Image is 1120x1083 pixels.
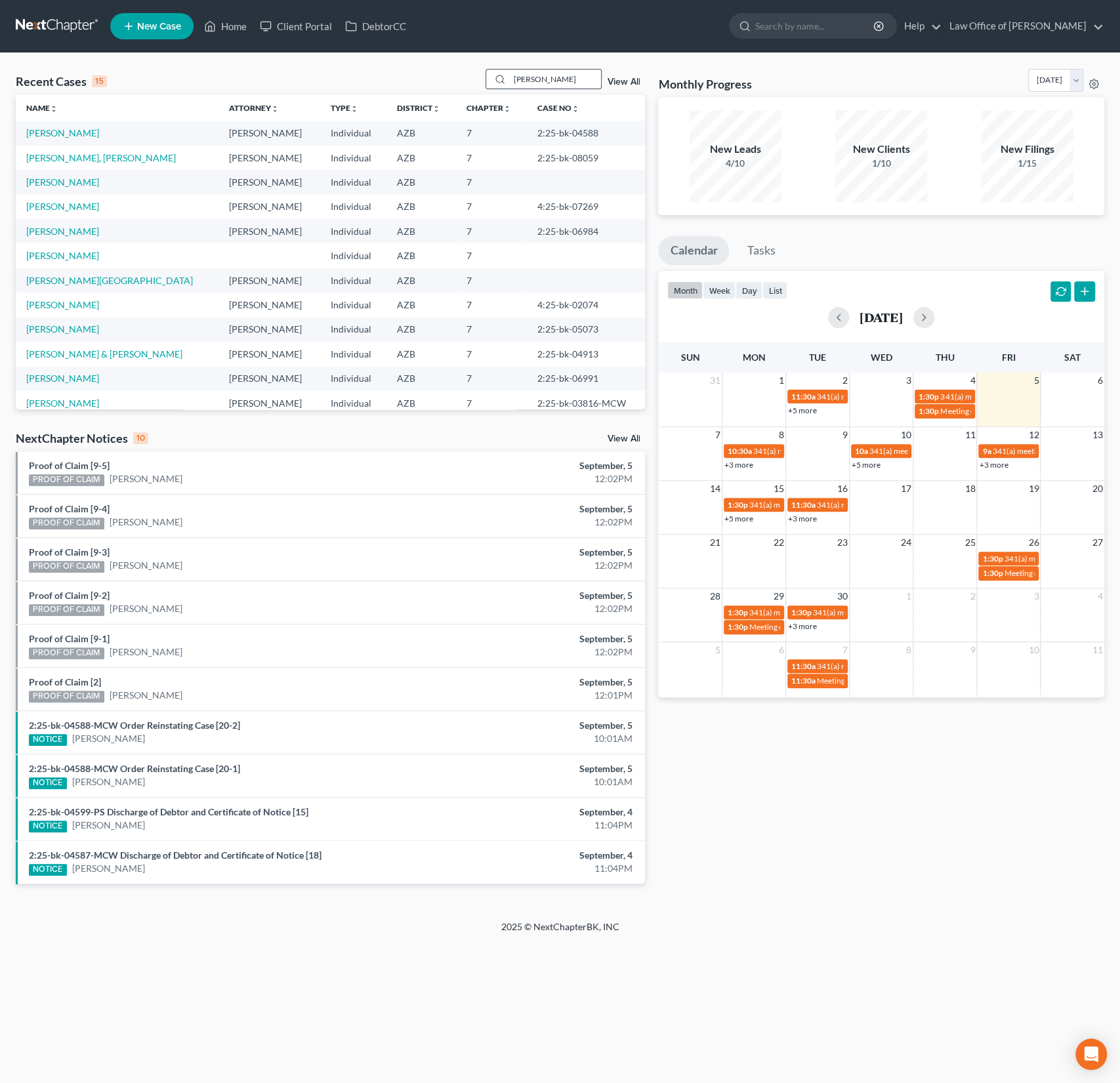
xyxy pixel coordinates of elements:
span: 17 [900,481,913,497]
span: 11:30a [791,661,816,671]
a: [PERSON_NAME] [72,819,145,832]
span: 1:30p [919,406,939,416]
td: 7 [456,268,527,293]
span: 1:30p [919,392,939,401]
span: Sat [1064,352,1081,363]
i: unfold_more [271,105,279,113]
div: PROOF OF CLAIM [29,647,104,659]
span: 9 [841,427,849,443]
span: Thu [936,352,955,363]
a: Home [197,14,253,38]
td: AZB [386,121,456,145]
h2: [DATE] [860,310,903,324]
td: [PERSON_NAME] [218,195,320,219]
div: Open Intercom Messenger [1075,1038,1107,1070]
a: [PERSON_NAME] [110,559,182,572]
span: 20 [1091,481,1104,497]
span: 28 [709,588,722,604]
div: September, 5 [440,719,632,732]
td: 2:25-bk-08059 [527,146,645,170]
div: 12:02PM [440,472,632,485]
td: 2:25-bk-05073 [527,317,645,342]
span: 31 [709,373,722,388]
a: Chapterunfold_more [467,103,511,113]
span: 6 [1096,373,1104,388]
a: [PERSON_NAME] [72,862,145,875]
td: [PERSON_NAME] [218,342,320,366]
a: [PERSON_NAME] [26,176,99,188]
i: unfold_more [571,105,579,113]
div: 10 [133,432,148,444]
span: 341(a) meeting for Antawonia [PERSON_NAME] [813,607,978,617]
div: 1/15 [982,157,1073,170]
span: 11:30a [791,676,816,685]
td: Individual [320,195,386,219]
a: [PERSON_NAME] [110,472,182,485]
td: AZB [386,170,456,194]
a: +3 more [724,460,753,470]
span: 1:30p [791,607,812,617]
span: 25 [963,535,976,550]
a: Calendar [658,236,729,265]
a: [PERSON_NAME] [26,226,99,237]
span: 24 [900,535,913,550]
a: [PERSON_NAME] [26,323,99,335]
div: NextChapter Notices [16,430,148,446]
span: 1:30p [728,607,748,617]
td: 2:25-bk-06991 [527,367,645,391]
a: [PERSON_NAME], [PERSON_NAME] [26,152,176,163]
a: [PERSON_NAME] [26,398,99,409]
td: Individual [320,342,386,366]
i: unfold_more [432,105,440,113]
a: 2:25-bk-04587-MCW Discharge of Debtor and Certificate of Notice [18] [29,849,321,861]
span: 5 [1032,373,1040,388]
span: 3 [905,373,913,388]
td: 7 [456,367,527,391]
a: [PERSON_NAME] [110,645,182,659]
span: 11:30a [791,392,816,401]
a: +5 more [724,514,753,523]
span: New Case [137,22,181,31]
span: 1 [778,373,785,388]
td: 2:25-bk-04913 [527,342,645,366]
span: 341(a) meeting for [PERSON_NAME] & [PERSON_NAME] [817,500,1013,510]
span: 5 [714,642,722,658]
span: 2 [841,373,849,388]
span: Sun [680,352,699,363]
td: AZB [386,391,456,415]
div: Recent Cases [16,73,107,89]
span: 1 [905,588,913,604]
td: Individual [320,121,386,145]
td: AZB [386,243,456,268]
td: 7 [456,391,527,415]
div: NOTICE [29,864,67,876]
span: 19 [1027,481,1040,497]
div: NOTICE [29,777,67,789]
button: week [703,281,736,299]
span: 23 [836,535,849,550]
span: Fri [1002,352,1016,363]
div: NOTICE [29,821,67,832]
td: [PERSON_NAME] [218,121,320,145]
td: AZB [386,342,456,366]
span: 341(a) meeting for [PERSON_NAME] [PERSON_NAME] [749,607,939,617]
span: Meeting of Creditors for [PERSON_NAME] [940,406,1086,416]
td: 7 [456,243,527,268]
td: [PERSON_NAME] [218,317,320,342]
div: September, 4 [440,806,632,819]
span: 10a [855,446,868,456]
a: Proof of Claim [2] [29,676,101,687]
button: list [762,281,787,299]
div: September, 5 [440,676,632,689]
td: AZB [386,293,456,317]
td: Individual [320,146,386,170]
span: 4 [968,373,976,388]
span: Meeting of Creditors for [PERSON_NAME] [817,676,963,685]
div: September, 5 [440,502,632,516]
td: [PERSON_NAME] [218,170,320,194]
div: 12:02PM [440,645,632,659]
span: 341(a) meeting for [PERSON_NAME] [817,392,944,401]
a: [PERSON_NAME] [110,689,182,702]
td: Individual [320,317,386,342]
td: [PERSON_NAME] [218,367,320,391]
